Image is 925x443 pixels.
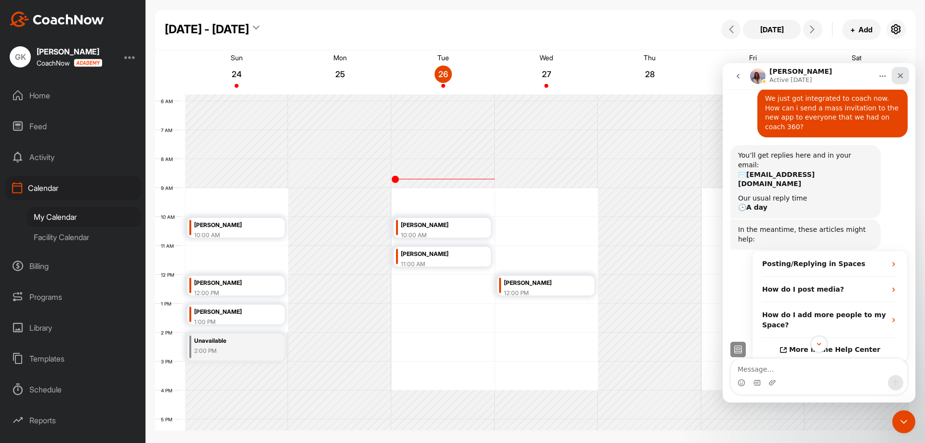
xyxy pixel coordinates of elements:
p: Fri [749,54,757,62]
div: Unavailable [194,336,268,347]
div: 11:00 AM [401,260,475,268]
button: [DATE] [743,20,801,39]
a: August 27, 2025 [495,50,598,94]
div: 12:00 PM [194,289,268,297]
iframe: Intercom live chat [892,410,915,433]
div: 2 PM [155,330,182,336]
div: 10:00 AM [194,231,268,240]
p: 27 [538,69,555,79]
div: [PERSON_NAME] [194,220,268,231]
a: August 30, 2025 [805,50,908,94]
div: 7 AM [155,127,182,133]
iframe: Intercom live chat [723,63,915,403]
div: [PERSON_NAME] [37,48,102,55]
div: Library [5,316,141,340]
p: Mon [333,54,347,62]
a: August 28, 2025 [598,50,701,94]
p: Thu [644,54,656,62]
div: 1 PM [155,301,181,307]
a: August 24, 2025 [185,50,288,94]
div: 3 PM [155,359,182,364]
p: 26 [435,69,452,79]
div: 10:00 AM [401,231,475,240]
div: GK [10,46,31,67]
p: Wed [540,54,553,62]
p: 24 [228,69,245,79]
a: August 29, 2025 [701,50,805,94]
div: My Calendar [27,207,141,227]
div: 5 PM [155,416,182,422]
a: August 25, 2025 [288,50,391,94]
img: CoachNow [10,12,104,27]
div: Home [5,83,141,107]
div: Schedule [5,377,141,402]
div: [PERSON_NAME] [401,249,475,260]
div: 12 PM [155,272,184,278]
div: Facility Calendar [27,227,141,247]
div: Reports [5,408,141,432]
div: [DATE] - [DATE] [165,21,249,38]
div: 11 AM [155,243,184,249]
div: 4 PM [155,388,182,393]
p: Sun [231,54,243,62]
div: 8 AM [155,156,183,162]
p: 28 [641,69,659,79]
div: [PERSON_NAME] [194,278,268,289]
div: Calendar [5,176,141,200]
div: Billing [5,254,141,278]
div: Programs [5,285,141,309]
div: Templates [5,347,141,371]
div: CoachNow [37,59,102,67]
p: Tue [437,54,449,62]
div: 6 AM [155,98,183,104]
button: +Add [842,19,881,40]
div: 10 AM [155,214,185,220]
img: CoachNow acadmey [74,59,102,67]
div: 1:00 PM [194,318,268,326]
p: Sat [852,54,861,62]
div: 12:00 PM [504,289,578,297]
div: [PERSON_NAME] [194,307,268,318]
div: [PERSON_NAME] [401,220,475,231]
div: 2:00 PM [194,347,268,355]
p: 25 [331,69,349,79]
div: Activity [5,145,141,169]
div: [PERSON_NAME] [504,278,578,289]
a: August 26, 2025 [392,50,495,94]
div: Feed [5,114,141,138]
div: 9 AM [155,185,183,191]
span: + [850,25,855,35]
